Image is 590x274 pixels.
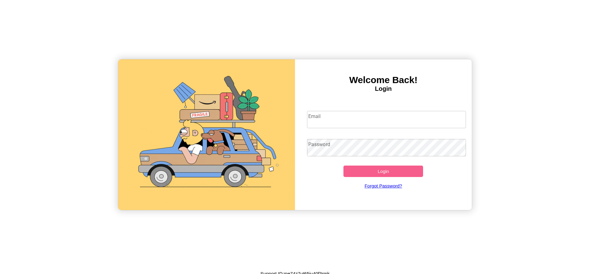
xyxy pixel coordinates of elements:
h3: Welcome Back! [295,75,472,85]
a: Forgot Password? [304,177,463,195]
button: Login [343,166,423,177]
h4: Login [295,85,472,92]
img: gif [118,59,295,210]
